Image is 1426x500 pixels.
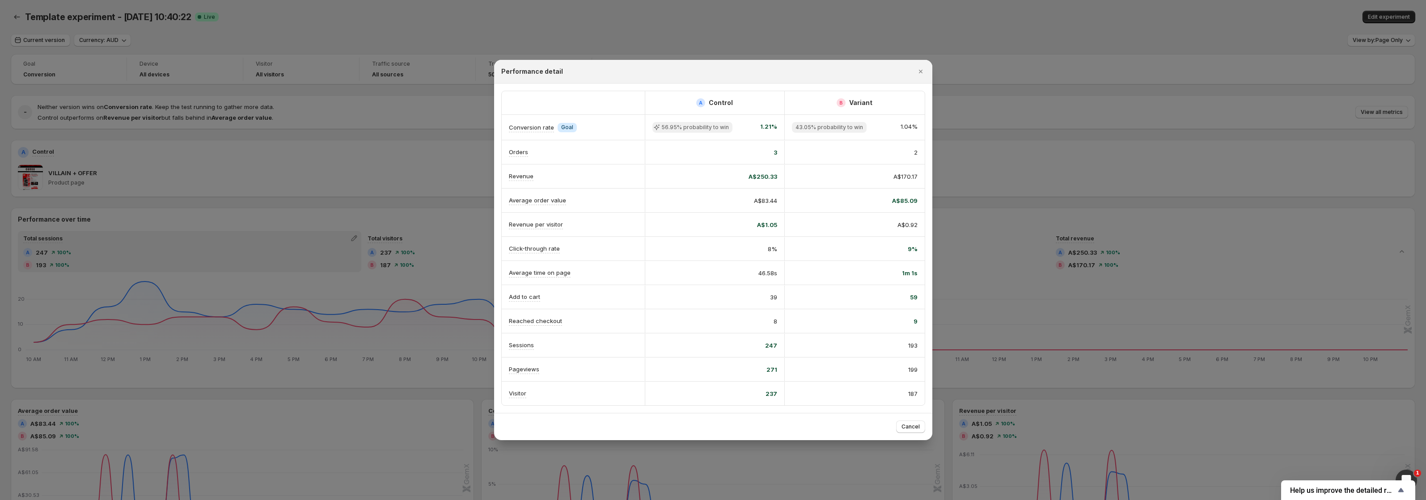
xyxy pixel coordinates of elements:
span: 1.21% [760,122,777,133]
span: 2 [914,148,918,157]
span: 237 [766,389,777,398]
span: A$250.33 [749,172,777,181]
span: 56.95% probability to win [661,124,729,131]
p: Average time on page [509,268,571,277]
span: 59 [910,293,918,302]
h2: B [839,100,843,105]
p: Conversion rate [509,123,554,132]
span: 8 [774,317,777,326]
button: Show survey - Help us improve the detailed report for A/B campaigns [1290,485,1406,496]
span: 193 [908,341,918,350]
button: Cancel [896,420,925,433]
p: Revenue per visitor [509,220,563,229]
p: Pageviews [509,365,539,374]
span: 3 [774,148,777,157]
h2: Variant [849,98,872,107]
span: 1m 1s [902,269,918,277]
span: A$1.05 [757,220,777,229]
span: 39 [770,293,777,302]
p: Click-through rate [509,244,560,253]
p: Add to cart [509,292,540,301]
span: 1.04% [901,122,918,133]
h2: Control [709,98,733,107]
span: Help us improve the detailed report for A/B campaigns [1290,486,1396,495]
p: Reached checkout [509,316,562,325]
span: Cancel [901,423,920,430]
span: A$0.92 [897,220,918,229]
span: 247 [765,341,777,350]
span: A$170.17 [893,172,918,181]
h2: Performance detail [501,67,563,76]
span: A$85.09 [892,196,918,205]
p: Revenue [509,172,533,181]
span: 9 [914,317,918,326]
span: 199 [908,365,918,374]
p: Sessions [509,340,534,349]
iframe: Intercom live chat [1396,470,1417,491]
span: 1 [1414,470,1421,477]
button: Close [914,65,927,78]
span: 271 [766,365,777,374]
span: 187 [908,389,918,398]
h2: A [699,100,702,105]
span: 8% [768,244,777,253]
span: A$83.44 [754,196,777,205]
span: 9% [908,244,918,253]
p: Average order value [509,196,566,205]
p: Visitor [509,389,526,398]
p: Orders [509,147,528,156]
span: 46.58s [758,269,777,277]
span: Goal [561,124,573,131]
span: 43.05% probability to win [796,124,863,131]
